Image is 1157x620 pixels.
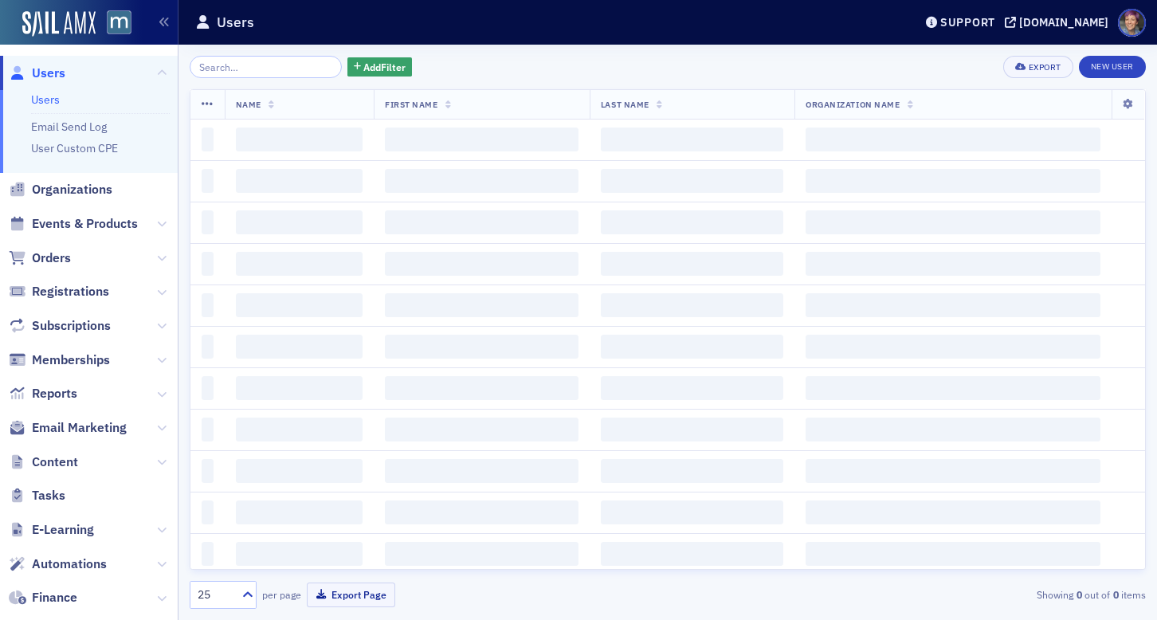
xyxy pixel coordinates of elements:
span: ‌ [385,252,578,276]
span: ‌ [806,128,1100,151]
a: Users [31,92,60,107]
strong: 0 [1110,587,1121,602]
span: ‌ [202,500,214,524]
span: ‌ [236,335,363,359]
span: ‌ [236,500,363,524]
span: ‌ [601,293,783,317]
div: Showing out of items [838,587,1146,602]
span: ‌ [236,418,363,441]
span: ‌ [202,210,214,234]
span: ‌ [202,418,214,441]
span: Reports [32,385,77,402]
span: ‌ [601,500,783,524]
a: New User [1079,56,1146,78]
img: SailAMX [107,10,131,35]
a: Memberships [9,351,110,369]
span: Orders [32,249,71,267]
input: Search… [190,56,342,78]
span: ‌ [385,210,578,234]
span: Organization Name [806,99,900,110]
span: ‌ [601,418,783,441]
span: Finance [32,589,77,606]
label: per page [262,587,301,602]
div: [DOMAIN_NAME] [1019,15,1108,29]
span: Add Filter [363,60,406,74]
span: ‌ [385,128,578,151]
span: ‌ [806,210,1100,234]
span: E-Learning [32,521,94,539]
span: ‌ [601,210,783,234]
span: ‌ [202,169,214,193]
span: ‌ [601,542,783,566]
span: ‌ [601,335,783,359]
span: ‌ [385,293,578,317]
span: Profile [1118,9,1146,37]
a: Automations [9,555,107,573]
span: ‌ [236,128,363,151]
span: Memberships [32,351,110,369]
a: User Custom CPE [31,141,118,155]
h1: Users [217,13,254,32]
span: ‌ [601,128,783,151]
span: Events & Products [32,215,138,233]
div: Export [1029,63,1061,72]
span: ‌ [202,252,214,276]
span: ‌ [202,293,214,317]
button: AddFilter [347,57,413,77]
div: Support [940,15,995,29]
span: Content [32,453,78,471]
a: Events & Products [9,215,138,233]
span: ‌ [385,500,578,524]
span: ‌ [806,293,1100,317]
span: ‌ [202,376,214,400]
a: Email Send Log [31,120,107,134]
span: ‌ [202,542,214,566]
a: View Homepage [96,10,131,37]
span: ‌ [236,459,363,483]
span: Name [236,99,261,110]
span: ‌ [385,418,578,441]
span: ‌ [385,459,578,483]
img: SailAMX [22,11,96,37]
div: 25 [198,587,233,603]
a: Registrations [9,283,109,300]
span: Organizations [32,181,112,198]
span: ‌ [806,252,1100,276]
a: Subscriptions [9,317,111,335]
span: Users [32,65,65,82]
span: ‌ [385,542,578,566]
span: ‌ [236,252,363,276]
span: First Name [385,99,437,110]
span: Registrations [32,283,109,300]
span: ‌ [202,459,214,483]
span: Last Name [601,99,649,110]
span: ‌ [806,500,1100,524]
span: ‌ [601,376,783,400]
span: ‌ [806,418,1100,441]
span: ‌ [806,542,1100,566]
span: ‌ [806,169,1100,193]
a: Reports [9,385,77,402]
a: Orders [9,249,71,267]
span: ‌ [236,169,363,193]
button: Export Page [307,583,395,607]
span: ‌ [601,459,783,483]
span: Email Marketing [32,419,127,437]
span: ‌ [806,376,1100,400]
span: ‌ [236,376,363,400]
span: Tasks [32,487,65,504]
a: Users [9,65,65,82]
span: ‌ [236,542,363,566]
a: E-Learning [9,521,94,539]
span: Subscriptions [32,317,111,335]
span: ‌ [385,169,578,193]
a: Email Marketing [9,419,127,437]
span: Automations [32,555,107,573]
button: Export [1003,56,1073,78]
span: ‌ [806,335,1100,359]
a: Content [9,453,78,471]
a: Tasks [9,487,65,504]
span: ‌ [202,335,214,359]
span: ‌ [601,252,783,276]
